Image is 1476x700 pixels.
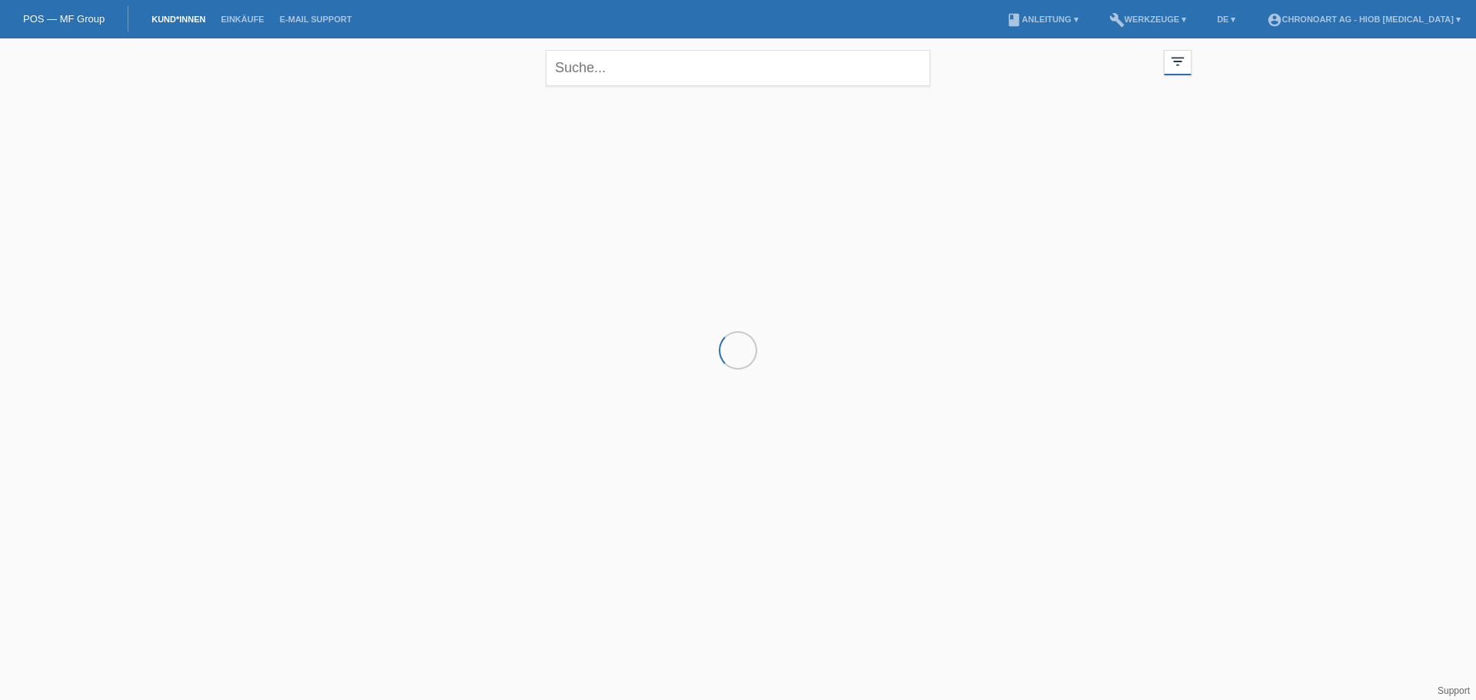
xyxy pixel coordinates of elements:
[1209,15,1243,24] a: DE ▾
[272,15,360,24] a: E-Mail Support
[999,15,1085,24] a: bookAnleitung ▾
[1006,12,1022,28] i: book
[1267,12,1282,28] i: account_circle
[144,15,213,24] a: Kund*innen
[1102,15,1195,24] a: buildWerkzeuge ▾
[1259,15,1469,24] a: account_circleChronoart AG - Hiob [MEDICAL_DATA] ▾
[546,50,930,86] input: Suche...
[23,13,105,25] a: POS — MF Group
[213,15,271,24] a: Einkäufe
[1109,12,1125,28] i: build
[1169,53,1186,70] i: filter_list
[1438,685,1470,696] a: Support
